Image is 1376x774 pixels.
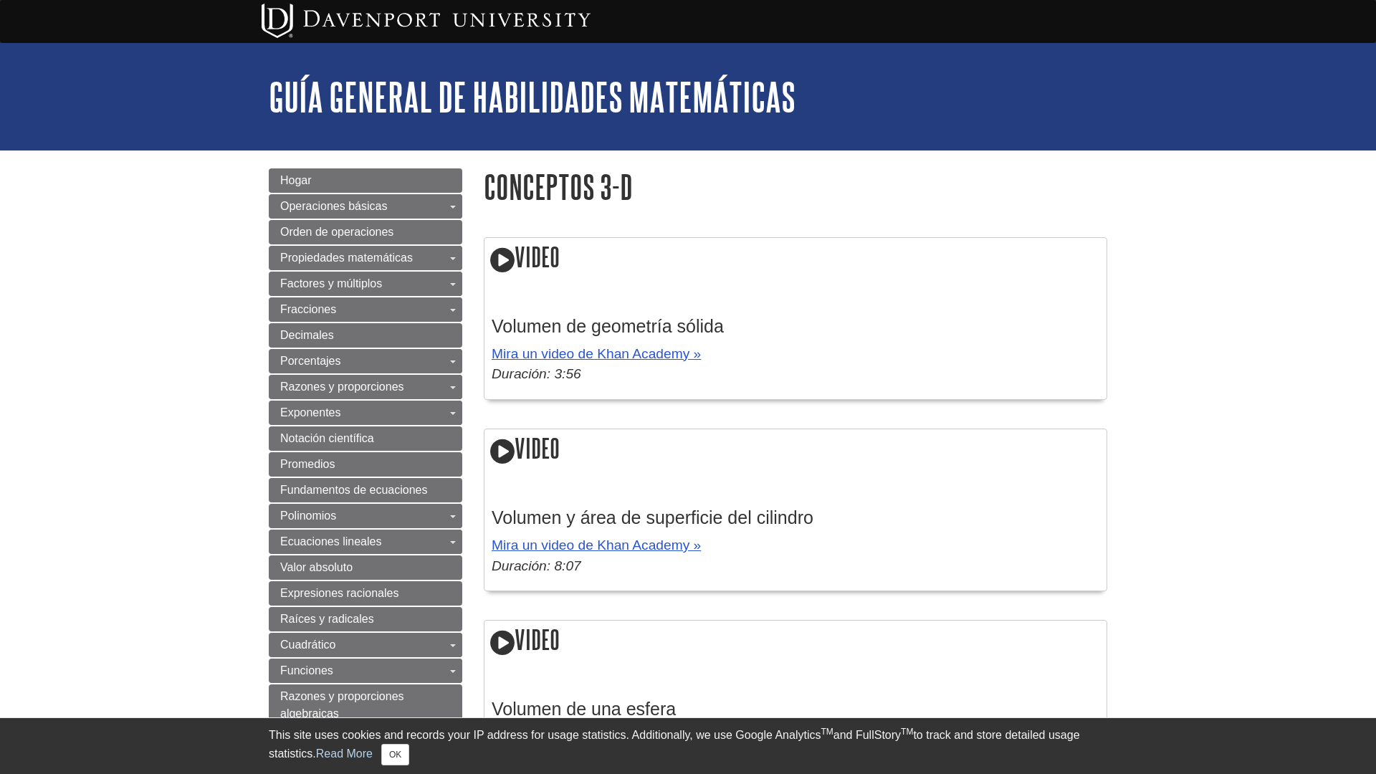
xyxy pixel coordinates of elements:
h3: Volumen de una esfera [492,699,1099,720]
span: Factores y múltiplos [280,277,382,290]
a: Porcentajes [269,349,462,373]
a: Cuadrático [269,633,462,657]
div: This site uses cookies and records your IP address for usage statistics. Additionally, we use Goo... [269,727,1107,765]
a: Razones y proporciones [269,375,462,399]
a: Mira un video de Khan Academy » [492,537,701,553]
sup: TM [901,727,913,737]
span: Raíces y radicales [280,613,374,625]
h2: Video [484,238,1107,279]
span: Propiedades matemáticas [280,252,413,264]
a: Ecuaciones lineales [269,530,462,554]
span: Fracciones [280,303,336,315]
a: Mira un video de Khan Academy » [492,346,701,361]
a: Raíces y radicales [269,607,462,631]
span: Cuadrático [280,639,335,651]
a: Razones y proporciones algebraicas [269,684,462,726]
a: Fracciones [269,297,462,322]
span: Expresiones racionales [280,587,398,599]
img: Davenport University [262,4,591,38]
a: Guía general de habilidades matemáticas [269,75,795,119]
span: Polinomios [280,510,336,522]
a: Decimales [269,323,462,348]
span: Operaciones básicas [280,200,387,212]
a: Orden de operaciones [269,220,462,244]
a: Promedios [269,452,462,477]
a: Propiedades matemáticas [269,246,462,270]
a: Notación científica [269,426,462,451]
a: Hogar [269,168,462,193]
a: Factores y múltiplos [269,272,462,296]
em: Duración: 3:56 [492,366,581,381]
h3: Volumen y área de superficie del cilindro [492,507,1099,528]
a: Polinomios [269,504,462,528]
h1: Conceptos 3-D [484,168,1107,205]
span: Promedios [280,458,335,470]
button: Close [381,744,409,765]
span: Razones y proporciones [280,381,404,393]
span: Fundamentos de ecuaciones [280,484,427,496]
sup: TM [821,727,833,737]
a: Exponentes [269,401,462,425]
a: Fundamentos de ecuaciones [269,478,462,502]
span: Exponentes [280,406,341,419]
span: Razones y proporciones algebraicas [280,690,404,720]
span: Funciones [280,664,333,677]
a: Funciones [269,659,462,683]
span: Decimales [280,329,334,341]
span: Notación científica [280,432,374,444]
a: Operaciones básicas [269,194,462,219]
span: Porcentajes [280,355,341,367]
a: Read More [316,747,373,760]
span: Hogar [280,174,312,186]
a: Expresiones racionales [269,581,462,606]
em: Duración: 8:07 [492,558,581,573]
h2: Video [484,429,1107,470]
h2: Video [484,621,1107,661]
a: Valor absoluto [269,555,462,580]
span: Valor absoluto [280,561,353,573]
h3: Volumen de geometría sólida [492,316,1099,337]
span: Ecuaciones lineales [280,535,381,548]
span: Orden de operaciones [280,226,393,238]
